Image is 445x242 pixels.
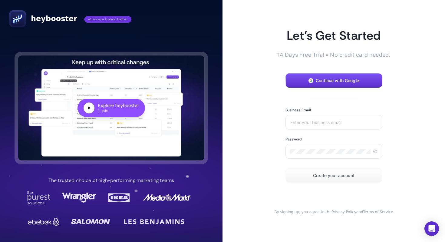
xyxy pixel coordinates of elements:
[18,55,204,160] button: Explore heybooster1 min
[98,109,139,113] div: 1 min
[266,210,402,214] div: and
[107,191,131,204] img: Ikea
[9,10,131,27] a: heyboostereCommerce Analysis Platform
[285,108,311,113] label: Business Email
[363,210,393,214] a: Terms of Service
[266,51,402,59] p: 14 Days Free Trial • No credit card needed.
[266,28,402,43] h1: Let’s Get Started
[285,137,302,142] label: Password
[48,177,174,184] p: The trusted choice of high-performing marketing teams
[285,73,382,88] button: Continue with Google
[27,191,51,204] img: Purest
[120,214,188,229] img: LesBenjamin
[84,16,131,23] span: eCommerce Analysis Platform
[285,168,382,183] button: Create your account
[27,216,61,228] img: Ebebek
[313,173,354,178] span: Create your account
[274,210,331,214] span: By signing up, you agree to the
[62,191,96,204] img: Wrangler
[290,120,377,125] input: Enter your business email
[424,221,439,236] div: Open Intercom Messenger
[331,210,356,214] a: Privacy Policy
[71,216,110,228] img: Salomon
[31,14,77,24] span: heybooster
[143,191,191,204] img: MediaMarkt
[316,78,359,83] span: Continue with Google
[98,103,139,109] div: Explore heybooster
